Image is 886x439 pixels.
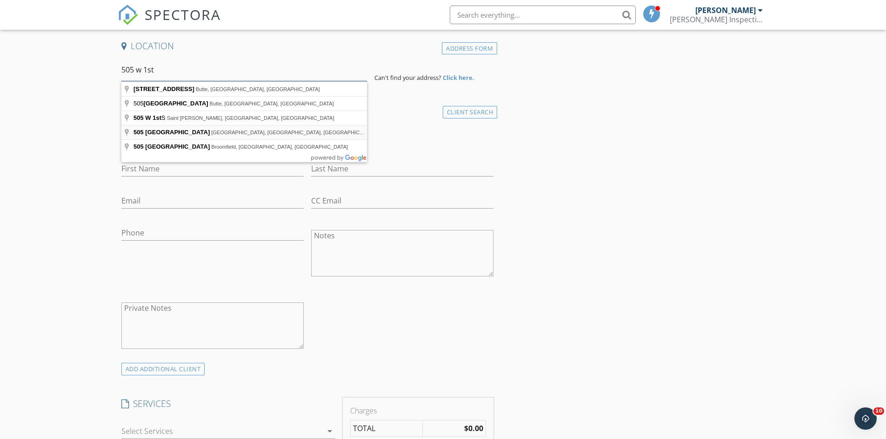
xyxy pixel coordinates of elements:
[145,129,210,136] span: [GEOGRAPHIC_DATA]
[121,59,367,81] input: Address Search
[443,73,474,82] strong: Click here.
[121,398,335,410] h4: SERVICES
[121,363,205,375] div: ADD ADDITIONAL client
[854,407,877,430] iframe: Intercom live chat
[873,407,884,415] span: 10
[211,144,348,150] span: Broomfield, [GEOGRAPHIC_DATA], [GEOGRAPHIC_DATA]
[442,42,497,55] div: Address Form
[450,6,636,24] input: Search everything...
[211,130,377,135] span: [GEOGRAPHIC_DATA], [GEOGRAPHIC_DATA], [GEOGRAPHIC_DATA]
[167,115,334,121] span: Saint [PERSON_NAME], [GEOGRAPHIC_DATA], [GEOGRAPHIC_DATA]
[443,106,498,118] div: Client Search
[133,114,144,121] span: 505
[670,15,763,24] div: Moore Inspections LLC
[133,114,167,121] span: S
[121,40,494,52] h4: Location
[145,114,161,121] span: W 1st
[324,426,335,437] i: arrow_drop_down
[133,143,144,150] span: 505
[144,100,208,107] span: [GEOGRAPHIC_DATA]
[210,101,334,106] span: Butte, [GEOGRAPHIC_DATA], [GEOGRAPHIC_DATA]
[350,405,486,416] div: Charges
[695,6,756,15] div: [PERSON_NAME]
[133,85,194,92] span: [STREET_ADDRESS]
[374,73,441,82] span: Can't find your address?
[145,5,221,24] span: SPECTORA
[196,86,320,92] span: Butte, [GEOGRAPHIC_DATA], [GEOGRAPHIC_DATA]
[350,420,422,437] td: TOTAL
[145,143,210,150] span: [GEOGRAPHIC_DATA]
[118,5,138,25] img: The Best Home Inspection Software - Spectora
[464,423,483,433] strong: $0.00
[118,13,221,32] a: SPECTORA
[133,129,144,136] span: 505
[133,100,210,107] span: 505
